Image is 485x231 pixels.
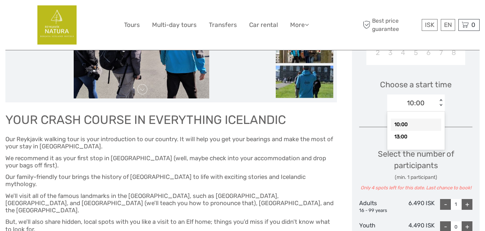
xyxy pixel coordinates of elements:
div: EN [441,19,455,31]
div: 10:00 [407,98,425,108]
img: 0264a6d571a440169f2727d52b905bdb_slider_thumbnail.jpeg [276,65,333,98]
span: We’ll visit all of the famous landmarks in the [GEOGRAPHIC_DATA], such as [GEOGRAPHIC_DATA], [GEO... [5,192,334,214]
div: - [440,199,451,210]
div: Choose Thursday, November 6th, 2025 [422,47,435,59]
span: 0 [470,21,476,28]
div: + [462,199,472,210]
div: 13:00 [391,131,441,143]
div: Select the number of participants [359,148,472,191]
a: Car rental [249,20,278,30]
span: Best price guarantee [361,17,420,33]
a: More [290,20,309,30]
div: (min. 1 participant) [359,174,472,181]
a: Tours [124,20,140,30]
div: 6.490 ISK [397,199,435,214]
div: Choose Tuesday, November 4th, 2025 [397,47,409,59]
div: Only 4 spots left for this date. Last chance to book! [359,185,472,191]
img: 482-1bf5d8f3-512b-4935-a865-5f6be7888fe7_logo_big.png [37,5,77,45]
div: Choose Saturday, November 8th, 2025 [447,47,460,59]
a: Multi-day tours [152,20,197,30]
p: We're away right now. Please check back later! [10,13,81,18]
span: Choose a start time [380,79,452,90]
div: Choose Sunday, November 2nd, 2025 [371,47,384,59]
div: 10:00 [391,119,441,131]
div: Adults [359,199,397,214]
div: Choose Friday, November 7th, 2025 [435,47,447,59]
span: Our family-friendly tour brings the history of [GEOGRAPHIC_DATA] to life with exciting stories an... [5,173,306,188]
div: Choose Wednesday, November 5th, 2025 [409,47,422,59]
span: Our Reykjavik walking tour is your introduction to our country. It will help you get your bearing... [5,135,333,150]
div: < > [438,99,444,107]
button: Open LiveChat chat widget [83,11,91,20]
span: We recommend it as your first stop in [GEOGRAPHIC_DATA] (well, maybe check into your accommodatio... [5,154,326,169]
div: 16 - 99 years [359,207,397,214]
a: Transfers [209,20,237,30]
span: ISK [425,21,434,28]
div: Choose Monday, November 3rd, 2025 [384,47,397,59]
span: YOUR CRASH COURSE IN EVERYTHING ICELANDIC [5,112,286,127]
